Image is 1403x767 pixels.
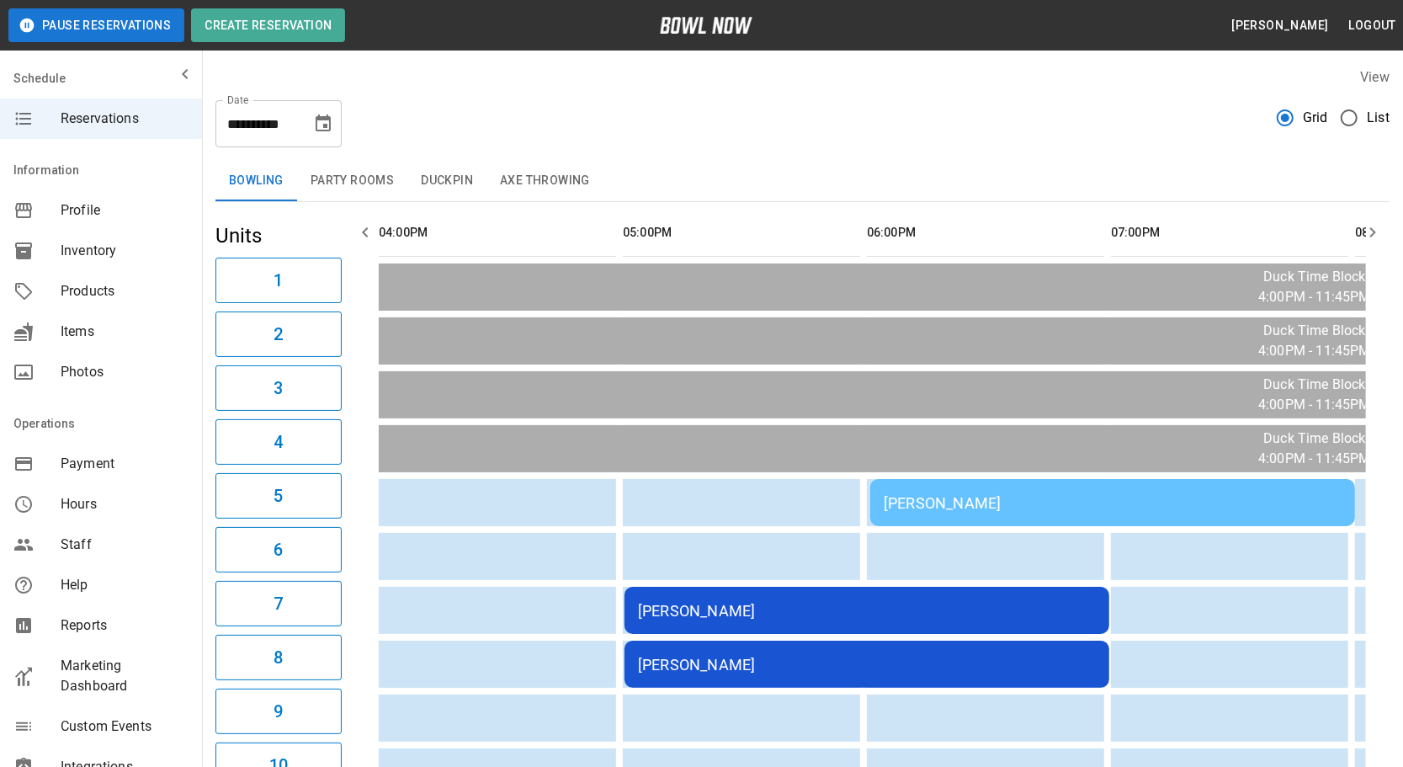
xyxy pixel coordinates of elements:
[1360,69,1390,85] label: View
[61,535,189,555] span: Staff
[379,209,616,257] th: 04:00PM
[297,161,407,201] button: Party Rooms
[638,656,1096,674] div: [PERSON_NAME]
[274,590,283,617] h6: 7
[306,107,340,141] button: Choose date, selected date is Oct 3, 2025
[61,322,189,342] span: Items
[274,536,283,563] h6: 6
[61,362,189,382] span: Photos
[61,241,189,261] span: Inventory
[867,209,1104,257] th: 06:00PM
[623,209,860,257] th: 05:00PM
[61,575,189,595] span: Help
[1111,209,1348,257] th: 07:00PM
[274,375,283,402] h6: 3
[660,17,752,34] img: logo
[407,161,486,201] button: Duckpin
[61,656,189,696] span: Marketing Dashboard
[61,494,189,514] span: Hours
[215,312,342,357] button: 2
[274,644,283,671] h6: 8
[215,689,342,734] button: 9
[61,615,189,636] span: Reports
[884,494,1342,512] div: [PERSON_NAME]
[215,473,342,519] button: 5
[1225,10,1335,41] button: [PERSON_NAME]
[215,365,342,411] button: 3
[274,267,283,294] h6: 1
[61,281,189,301] span: Products
[486,161,603,201] button: Axe Throwing
[1303,108,1328,128] span: Grid
[274,429,283,455] h6: 4
[215,161,1390,201] div: inventory tabs
[274,321,283,348] h6: 2
[215,419,342,465] button: 4
[215,635,342,680] button: 8
[215,581,342,626] button: 7
[61,200,189,221] span: Profile
[61,109,189,129] span: Reservations
[61,454,189,474] span: Payment
[215,527,342,573] button: 6
[274,482,283,509] h6: 5
[1342,10,1403,41] button: Logout
[215,258,342,303] button: 1
[215,161,297,201] button: Bowling
[1367,108,1390,128] span: List
[274,698,283,725] h6: 9
[8,8,184,42] button: Pause Reservations
[61,716,189,737] span: Custom Events
[638,602,1096,620] div: [PERSON_NAME]
[191,8,345,42] button: Create Reservation
[215,222,342,249] h5: Units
